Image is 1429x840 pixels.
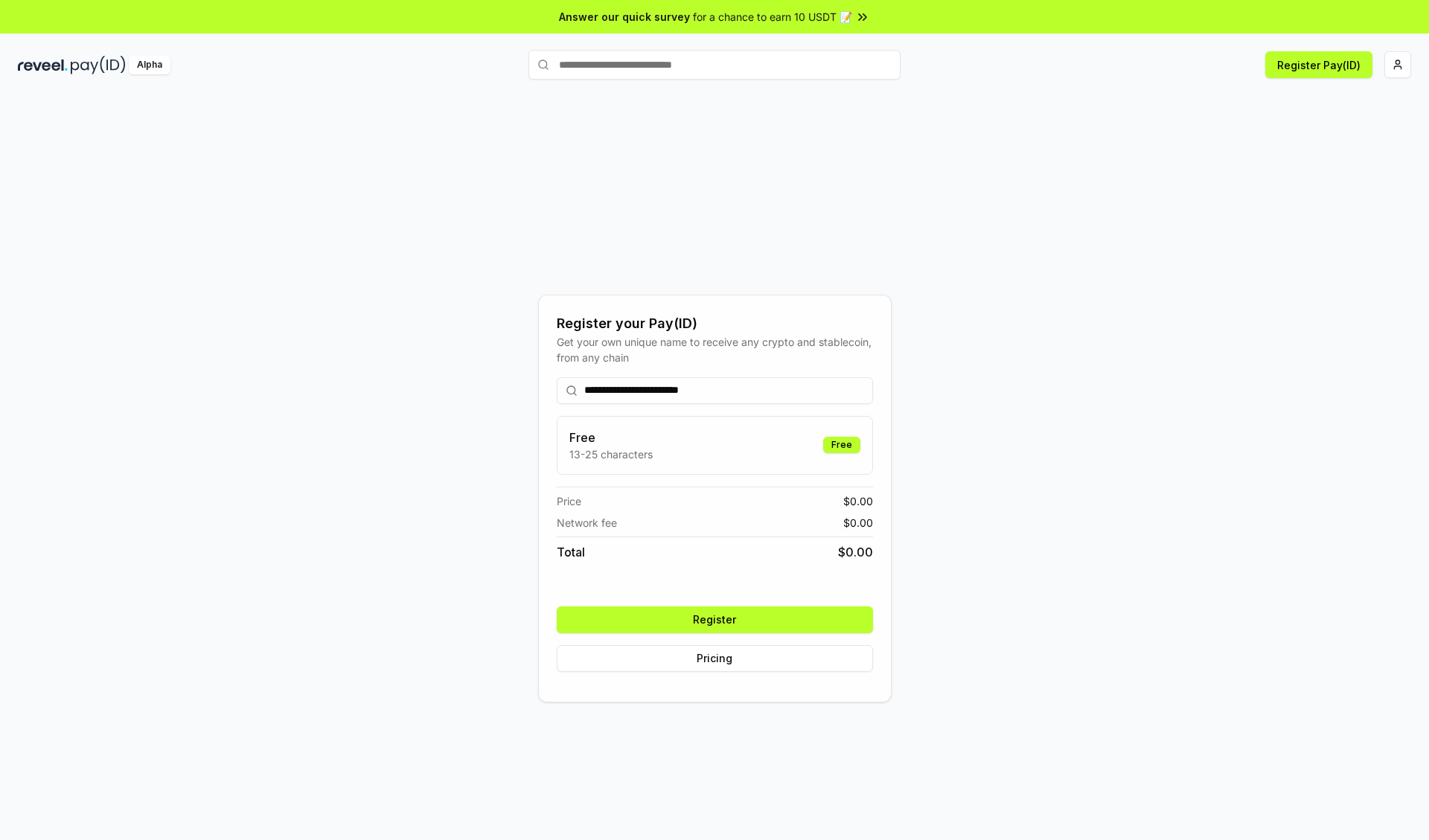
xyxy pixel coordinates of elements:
[557,645,873,672] button: Pricing
[843,515,873,530] span: $ 0.00
[557,493,581,509] span: Price
[559,9,690,25] span: Answer our quick survey
[129,56,170,74] div: Alpha
[838,543,873,561] span: $ 0.00
[557,334,873,365] div: Get your own unique name to receive any crypto and stablecoin, from any chain
[18,56,68,74] img: reveel_dark
[823,437,860,453] div: Free
[693,9,852,25] span: for a chance to earn 10 USDT 📝
[843,493,873,509] span: $ 0.00
[569,446,653,462] p: 13-25 characters
[1265,51,1372,78] button: Register Pay(ID)
[569,429,653,446] h3: Free
[557,515,617,530] span: Network fee
[71,56,126,74] img: pay_id
[557,313,873,334] div: Register your Pay(ID)
[557,606,873,633] button: Register
[557,543,585,561] span: Total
